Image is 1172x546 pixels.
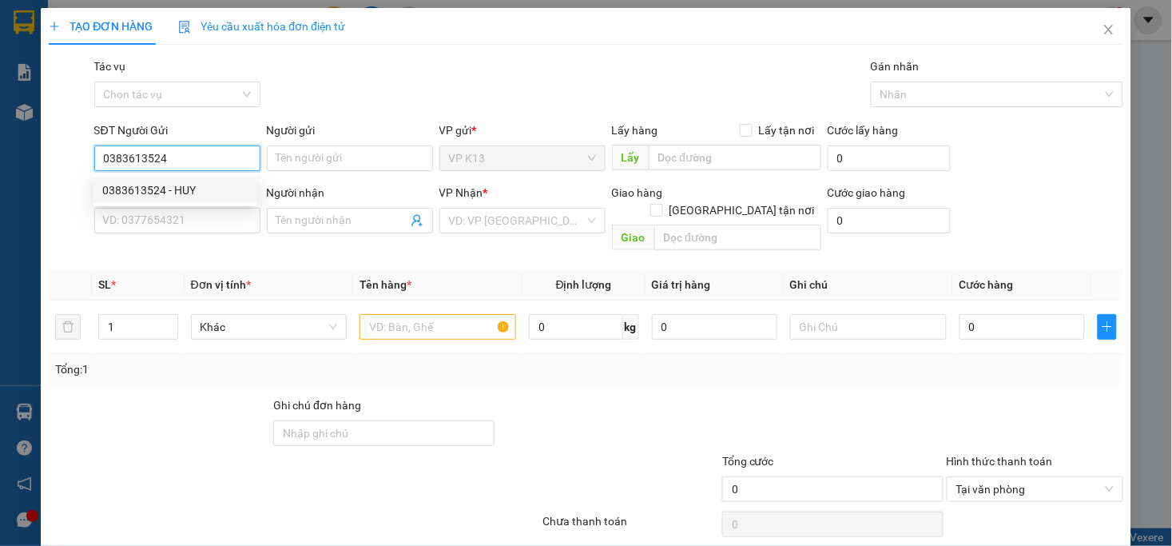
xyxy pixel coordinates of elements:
[652,314,777,340] input: 0
[55,361,453,378] div: Tổng: 1
[94,122,260,139] div: SĐT Người Gửi
[649,145,821,170] input: Dọc đường
[828,186,906,199] label: Cước giao hàng
[201,315,338,339] span: Khác
[959,278,1014,291] span: Cước hàng
[178,21,191,34] img: icon
[790,314,947,340] input: Ghi Chú
[360,278,411,291] span: Tên hàng
[273,420,495,446] input: Ghi chú đơn hàng
[784,269,953,301] th: Ghi chú
[828,124,899,137] label: Cước lấy hàng
[722,455,774,468] span: Tổng cước
[612,145,649,170] span: Lấy
[663,201,821,219] span: [GEOGRAPHIC_DATA] tận nơi
[947,455,1053,468] label: Hình thức thanh toán
[102,181,248,199] div: 0383613524 - HUY
[49,20,153,33] span: TẠO ĐƠN HÀNG
[612,225,654,250] span: Giao
[439,186,483,199] span: VP Nhận
[1087,8,1131,53] button: Close
[654,225,821,250] input: Dọc đường
[439,122,606,139] div: VP gửi
[94,60,126,73] label: Tác vụ
[178,20,345,33] span: Yêu cầu xuất hóa đơn điện tử
[98,278,111,291] span: SL
[411,214,423,227] span: user-add
[449,146,596,170] span: VP K13
[612,124,658,137] span: Lấy hàng
[956,477,1114,501] span: Tại văn phòng
[93,177,257,203] div: 0383613524 - HUY
[360,314,516,340] input: VD: Bàn, Ghế
[267,122,433,139] div: Người gửi
[652,278,711,291] span: Giá trị hàng
[753,122,821,139] span: Lấy tận nơi
[267,184,433,201] div: Người nhận
[273,399,361,412] label: Ghi chú đơn hàng
[828,145,951,171] input: Cước lấy hàng
[612,186,663,199] span: Giao hàng
[871,60,920,73] label: Gán nhãn
[49,21,60,32] span: plus
[541,512,721,540] div: Chưa thanh toán
[1102,23,1115,36] span: close
[828,208,951,233] input: Cước giao hàng
[1098,314,1117,340] button: plus
[191,278,251,291] span: Đơn vị tính
[1099,321,1116,333] span: plus
[55,314,81,340] button: delete
[623,314,639,340] span: kg
[556,278,612,291] span: Định lượng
